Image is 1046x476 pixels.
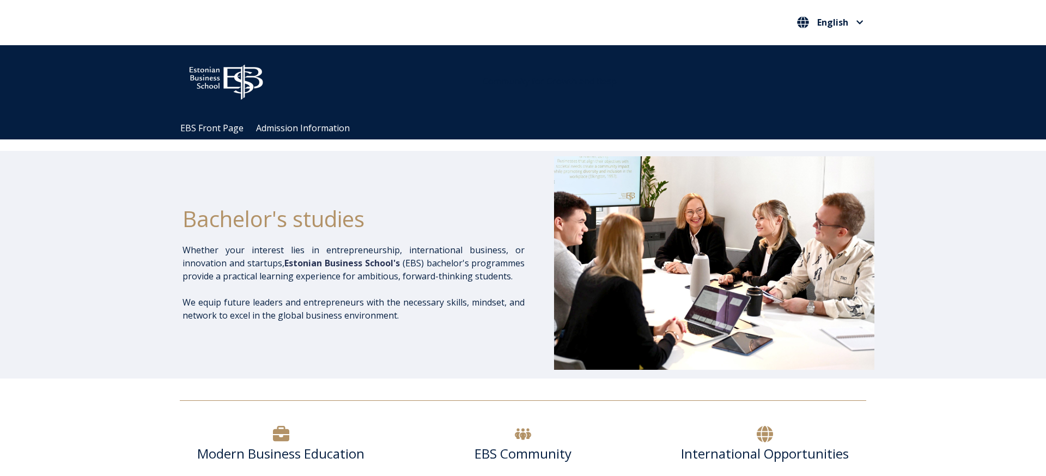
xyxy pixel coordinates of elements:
span: Community for Growth and Resp [483,75,617,87]
p: We equip future leaders and entrepreneurs with the necessary skills, mindset, and network to exce... [183,296,525,322]
h6: International Opportunities [664,446,866,462]
button: English [794,14,866,31]
nav: Select your language [794,14,866,32]
div: Navigation Menu [174,117,883,139]
img: Bachelor's at EBS [554,156,874,370]
a: EBS Front Page [180,122,244,134]
h6: EBS Community [422,446,624,462]
span: English [817,18,848,27]
img: ebs_logo2016_white [180,56,272,103]
a: Admission Information [256,122,350,134]
p: Whether your interest lies in entrepreneurship, international business, or innovation and startup... [183,243,525,283]
span: Estonian Business School's [284,257,400,269]
h1: Bachelor's studies [183,205,525,233]
h6: Modern Business Education [180,446,382,462]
